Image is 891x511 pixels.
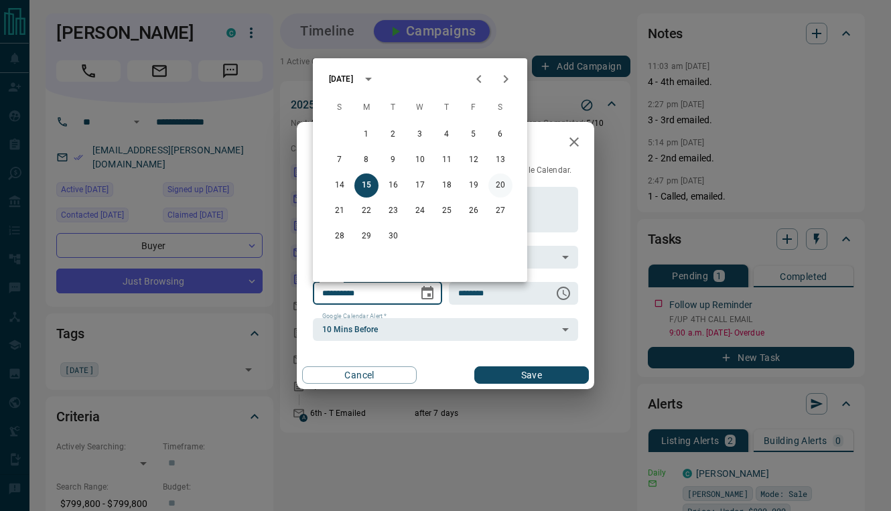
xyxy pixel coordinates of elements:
[354,173,379,198] button: 15
[381,148,405,172] button: 9
[488,123,512,147] button: 6
[381,94,405,121] span: Tuesday
[435,148,459,172] button: 11
[408,94,432,121] span: Wednesday
[408,123,432,147] button: 3
[381,199,405,223] button: 23
[322,276,339,285] label: Date
[328,148,352,172] button: 7
[381,123,405,147] button: 2
[474,366,589,384] button: Save
[408,173,432,198] button: 17
[466,66,492,92] button: Previous month
[328,224,352,248] button: 28
[488,173,512,198] button: 20
[435,94,459,121] span: Thursday
[462,148,486,172] button: 12
[354,123,379,147] button: 1
[435,123,459,147] button: 4
[322,312,387,321] label: Google Calendar Alert
[488,94,512,121] span: Saturday
[462,123,486,147] button: 5
[328,173,352,198] button: 14
[408,148,432,172] button: 10
[328,94,352,121] span: Sunday
[408,199,432,223] button: 24
[354,94,379,121] span: Monday
[297,122,383,165] h2: Edit Task
[435,199,459,223] button: 25
[354,224,379,248] button: 29
[488,148,512,172] button: 13
[313,318,578,341] div: 10 Mins Before
[328,199,352,223] button: 21
[458,276,476,285] label: Time
[462,199,486,223] button: 26
[354,148,379,172] button: 8
[492,66,519,92] button: Next month
[381,224,405,248] button: 30
[462,173,486,198] button: 19
[381,173,405,198] button: 16
[329,73,353,85] div: [DATE]
[414,280,441,307] button: Choose date, selected date is Sep 15, 2025
[462,94,486,121] span: Friday
[435,173,459,198] button: 18
[354,199,379,223] button: 22
[357,68,380,90] button: calendar view is open, switch to year view
[302,366,417,384] button: Cancel
[550,280,577,307] button: Choose time, selected time is 9:00 AM
[488,199,512,223] button: 27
